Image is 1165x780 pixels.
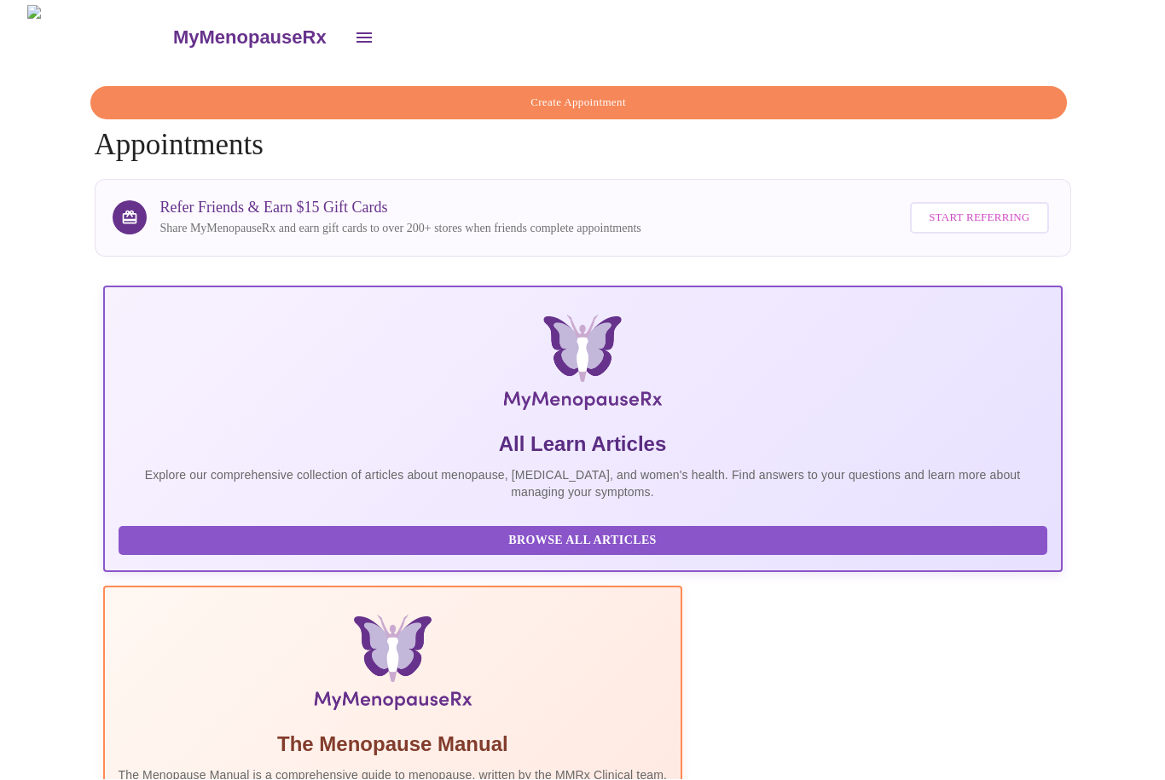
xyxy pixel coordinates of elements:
[929,209,1029,228] span: Start Referring
[206,615,580,718] img: Menopause Manual
[90,87,1067,120] button: Create Appointment
[171,9,343,68] a: MyMenopauseRx
[910,203,1048,234] button: Start Referring
[95,87,1071,163] h4: Appointments
[119,731,668,759] h5: The Menopause Manual
[906,194,1052,243] a: Start Referring
[110,94,1047,113] span: Create Appointment
[119,431,1047,459] h5: All Learn Articles
[160,221,641,238] p: Share MyMenopauseRx and earn gift cards to over 200+ stores when friends complete appointments
[262,315,902,418] img: MyMenopauseRx Logo
[160,199,641,217] h3: Refer Friends & Earn $15 Gift Cards
[344,18,385,59] button: open drawer
[173,27,327,49] h3: MyMenopauseRx
[136,531,1030,552] span: Browse All Articles
[27,6,171,70] img: MyMenopauseRx Logo
[119,527,1047,557] button: Browse All Articles
[119,532,1052,546] a: Browse All Articles
[119,467,1047,501] p: Explore our comprehensive collection of articles about menopause, [MEDICAL_DATA], and women's hea...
